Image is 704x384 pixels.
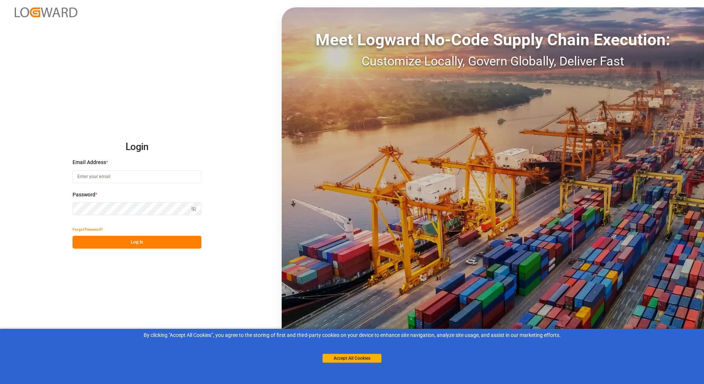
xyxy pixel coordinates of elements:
button: Log In [73,236,201,249]
button: Forgot Password? [73,223,103,236]
h2: Login [73,135,201,159]
span: Password [73,191,95,199]
span: Email Address [73,159,106,166]
div: By clicking "Accept All Cookies”, you agree to the storing of first and third-party cookies on yo... [5,331,699,339]
input: Enter your email [73,170,201,183]
div: Customize Locally, Govern Globally, Deliver Fast [282,52,704,71]
img: Logward_new_orange.png [15,7,77,17]
div: Meet Logward No-Code Supply Chain Execution: [282,28,704,52]
button: Accept All Cookies [323,354,381,363]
